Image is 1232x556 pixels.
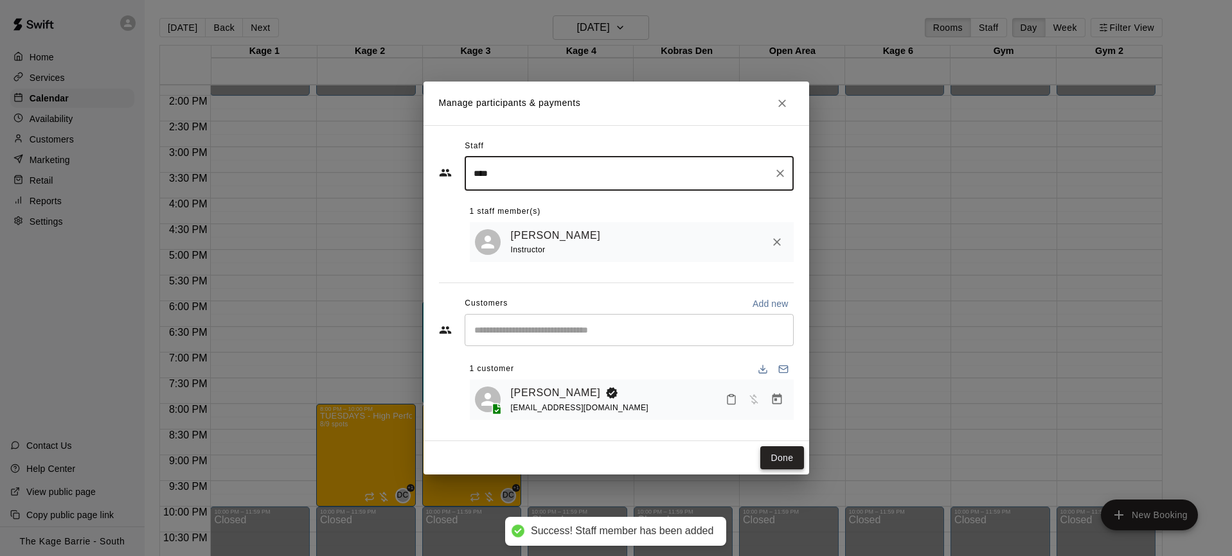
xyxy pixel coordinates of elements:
a: [PERSON_NAME] [511,227,601,244]
div: Start typing to search customers... [465,314,794,346]
div: Kelly Jamieson [475,387,501,412]
button: Email participants [773,359,794,379]
span: Has not paid [742,394,765,404]
button: Close [771,92,794,115]
svg: Staff [439,166,452,179]
button: Clear [771,164,789,182]
p: Add new [753,297,789,310]
button: Manage bookings & payment [765,388,789,411]
span: [EMAIL_ADDRESS][DOMAIN_NAME] [511,403,649,412]
span: 1 customer [470,359,514,379]
div: Zach Biery [475,229,501,255]
span: Staff [465,136,483,157]
button: Done [760,446,803,470]
div: Search staff [465,157,794,191]
p: Manage participants & payments [439,96,581,110]
span: Customers [465,293,508,314]
button: Remove [765,230,789,254]
svg: Customers [439,324,452,336]
button: Add new [747,293,794,314]
div: Success! Staff member has been added [531,525,713,538]
span: 1 staff member(s) [470,202,541,222]
a: [PERSON_NAME] [511,385,601,401]
span: Instructor [511,245,546,254]
button: Download list [753,359,773,379]
button: Mark attendance [720,388,742,410]
svg: Booking Owner [605,387,618,399]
